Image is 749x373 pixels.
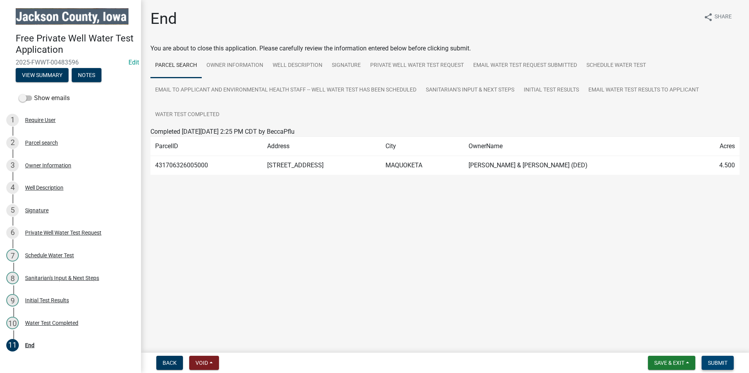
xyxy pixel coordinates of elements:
[202,53,268,78] a: Owner Information
[697,9,738,25] button: shareShare
[150,44,740,190] div: You are about to close this application. Please carefully review the information entered below be...
[25,343,34,348] div: End
[6,114,19,126] div: 1
[25,253,74,258] div: Schedule Water Test
[6,317,19,329] div: 10
[16,72,69,79] wm-modal-confirm: Summary
[421,78,519,103] a: Sanitarian's Input & Next Steps
[25,140,58,145] div: Parcel search
[6,294,19,307] div: 9
[464,156,695,175] td: [PERSON_NAME] & [PERSON_NAME] (DED)
[702,356,734,370] button: Submit
[72,68,101,82] button: Notes
[150,78,421,103] a: Email to applicant and environmental health staff -- well water test has been scheduled
[654,360,684,366] span: Save & Exit
[327,53,365,78] a: Signature
[25,230,101,235] div: Private Well Water Test Request
[128,59,139,66] wm-modal-confirm: Edit Application Number
[268,53,327,78] a: Well Description
[16,59,125,66] span: 2025-FWWT-00483596
[584,78,704,103] a: Email water test results to applicant
[365,53,469,78] a: Private Well Water Test Request
[262,137,381,156] td: Address
[16,68,69,82] button: View Summary
[72,72,101,79] wm-modal-confirm: Notes
[715,13,732,22] span: Share
[25,185,63,190] div: Well Description
[582,53,651,78] a: Schedule Water Test
[469,53,582,78] a: Email Water Test Request submitted
[6,272,19,284] div: 8
[150,102,224,127] a: Water Test Completed
[708,360,727,366] span: Submit
[6,181,19,194] div: 4
[128,59,139,66] a: Edit
[464,137,695,156] td: OwnerName
[156,356,183,370] button: Back
[150,156,262,175] td: 431706326005000
[6,136,19,149] div: 2
[381,156,464,175] td: MAQUOKETA
[648,356,695,370] button: Save & Exit
[150,137,262,156] td: ParcelID
[704,13,713,22] i: share
[25,163,71,168] div: Owner Information
[6,204,19,217] div: 5
[150,128,295,135] span: Completed [DATE][DATE] 2:25 PM CDT by BeccaPflu
[25,208,49,213] div: Signature
[25,275,99,281] div: Sanitarian's Input & Next Steps
[25,298,69,303] div: Initial Test Results
[519,78,584,103] a: Initial Test Results
[6,249,19,262] div: 7
[16,33,135,56] h4: Free Private Well Water Test Application
[695,156,740,175] td: 4.500
[6,339,19,351] div: 11
[163,360,177,366] span: Back
[189,356,219,370] button: Void
[695,137,740,156] td: Acres
[150,9,177,28] h1: End
[6,159,19,172] div: 3
[6,226,19,239] div: 6
[19,93,70,103] label: Show emails
[195,360,208,366] span: Void
[25,320,78,326] div: Water Test Completed
[16,8,128,25] img: Jackson County, Iowa
[25,117,56,123] div: Require User
[262,156,381,175] td: [STREET_ADDRESS]
[150,53,202,78] a: Parcel search
[381,137,464,156] td: City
